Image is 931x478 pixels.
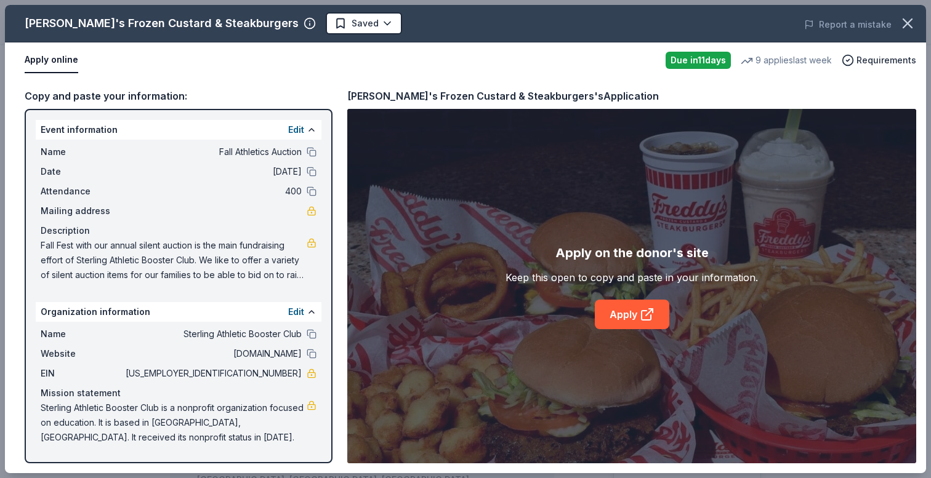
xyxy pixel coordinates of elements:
[804,17,892,32] button: Report a mistake
[25,88,332,104] div: Copy and paste your information:
[123,346,302,361] span: [DOMAIN_NAME]
[41,164,123,179] span: Date
[36,120,321,140] div: Event information
[741,53,832,68] div: 9 applies last week
[326,12,402,34] button: Saved
[41,366,123,381] span: EIN
[123,184,302,199] span: 400
[41,400,307,445] span: Sterling Athletic Booster Club is a nonprofit organization focused on education. It is based in [...
[41,184,123,199] span: Attendance
[41,346,123,361] span: Website
[36,302,321,322] div: Organization information
[41,145,123,159] span: Name
[347,88,659,104] div: [PERSON_NAME]'s Frozen Custard & Steakburgers's Application
[842,53,916,68] button: Requirements
[123,164,302,179] span: [DATE]
[666,52,731,69] div: Due in 11 days
[41,204,123,218] span: Mailing address
[41,238,307,282] span: Fall Fest with our annual silent auction is the main fundraising effort of Sterling Athletic Boos...
[288,122,304,137] button: Edit
[288,305,304,319] button: Edit
[123,145,302,159] span: Fall Athletics Auction
[123,366,302,381] span: [US_EMPLOYER_IDENTIFICATION_NUMBER]
[506,270,758,285] div: Keep this open to copy and paste in your information.
[856,53,916,68] span: Requirements
[41,327,123,341] span: Name
[41,386,316,400] div: Mission statement
[555,243,709,263] div: Apply on the donor's site
[41,223,316,238] div: Description
[25,47,78,73] button: Apply online
[25,14,299,33] div: [PERSON_NAME]'s Frozen Custard & Steakburgers
[595,300,669,329] a: Apply
[123,327,302,341] span: Sterling Athletic Booster Club
[352,16,379,31] span: Saved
